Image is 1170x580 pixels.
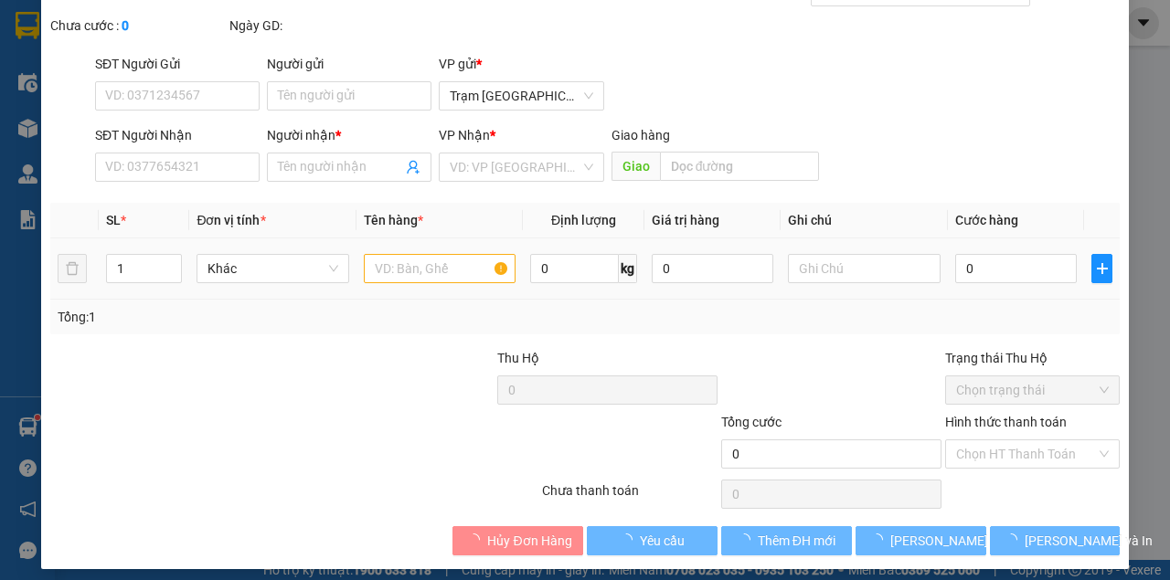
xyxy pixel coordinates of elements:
[122,18,129,33] b: 0
[452,526,583,555] button: Hủy Đơn Hàng
[551,213,616,227] span: Định lượng
[126,78,243,138] li: VP Trạm [GEOGRAPHIC_DATA]
[721,526,852,555] button: Thêm ĐH mới
[9,101,22,114] span: environment
[620,533,640,546] span: loading
[738,533,758,546] span: loading
[989,526,1120,555] button: [PERSON_NAME] và In
[540,480,719,512] div: Chưa thanh toán
[58,254,87,283] button: delete
[267,54,431,74] div: Người gửi
[197,213,265,227] span: Đơn vị tính
[652,213,719,227] span: Giá trị hàng
[58,307,453,327] div: Tổng: 1
[207,255,337,282] span: Khác
[955,376,1109,404] span: Chọn trạng thái
[1024,531,1152,551] span: [PERSON_NAME] và In
[944,415,1066,429] label: Hình thức thanh toán
[487,531,571,551] span: Hủy Đơn Hàng
[659,152,818,181] input: Dọc đường
[439,54,603,74] div: VP gửi
[50,16,226,36] div: Chưa cước :
[9,9,265,44] li: Xe Khách THẮNG
[267,125,431,145] div: Người nhận
[95,54,260,74] div: SĐT Người Gửi
[497,351,539,365] span: Thu Hộ
[611,128,669,142] span: Giao hàng
[450,82,592,110] span: Trạm Sài Gòn
[870,533,890,546] span: loading
[1004,533,1024,546] span: loading
[9,100,98,135] b: Khóm 7 - Thị Trấn Sông Đốc
[229,16,405,36] div: Ngày GD:
[856,526,986,555] button: [PERSON_NAME] đổi
[364,254,516,283] input: VD: Bàn, Ghế
[890,531,1008,551] span: [PERSON_NAME] đổi
[944,348,1120,368] div: Trạng thái Thu Hộ
[640,531,685,551] span: Yêu cầu
[9,78,126,98] li: VP Trạm Sông Đốc
[95,125,260,145] div: SĐT Người Nhận
[721,415,782,429] span: Tổng cước
[406,160,420,174] span: user-add
[106,213,121,227] span: SL
[467,533,487,546] span: loading
[364,213,423,227] span: Tên hàng
[1092,261,1111,276] span: plus
[788,254,940,283] input: Ghi Chú
[781,203,947,238] th: Ghi chú
[9,9,73,73] img: logo.jpg
[439,128,490,142] span: VP Nhận
[611,152,659,181] span: Giao
[758,531,835,551] span: Thêm ĐH mới
[1091,254,1112,283] button: plus
[954,213,1017,227] span: Cước hàng
[619,254,637,283] span: kg
[587,526,718,555] button: Yêu cầu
